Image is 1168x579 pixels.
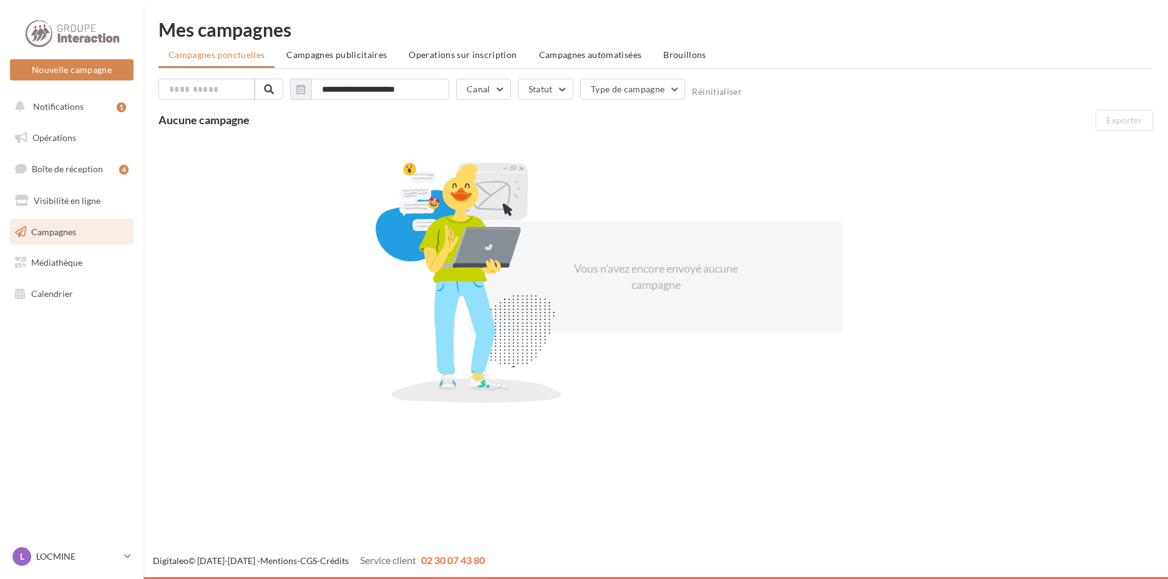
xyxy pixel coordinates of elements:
span: Operations sur inscription [409,49,517,60]
button: Notifications 1 [7,94,131,120]
a: Crédits [320,555,349,566]
span: Visibilité en ligne [34,195,100,206]
button: Type de campagne [580,79,686,100]
span: Brouillons [663,49,706,60]
div: 4 [119,165,129,175]
span: Campagnes [31,226,76,236]
span: Calendrier [31,288,73,299]
button: Réinitialiser [692,87,742,97]
span: Service client [360,554,416,566]
p: LOCMINE [36,550,119,563]
span: 02 30 07 43 80 [421,554,485,566]
span: L [20,550,24,563]
div: Vous n'avez encore envoyé aucune campagne [548,261,763,293]
span: Notifications [33,101,84,112]
a: Médiathèque [7,250,136,276]
span: Opérations [32,132,76,143]
a: CGS [300,555,317,566]
a: Campagnes [7,219,136,245]
span: Aucune campagne [158,113,250,127]
span: Campagnes automatisées [539,49,642,60]
a: L LOCMINE [10,545,134,568]
a: Calendrier [7,281,136,307]
div: 1 [117,102,126,112]
span: Campagnes publicitaires [286,49,387,60]
button: Exporter [1096,110,1153,131]
a: Digitaleo [153,555,188,566]
button: Canal [456,79,511,100]
span: Médiathèque [31,257,82,268]
button: Statut [518,79,573,100]
a: Mentions [260,555,297,566]
a: Opérations [7,125,136,151]
span: Boîte de réception [32,163,103,174]
button: Nouvelle campagne [10,59,134,80]
a: Visibilité en ligne [7,188,136,214]
span: © [DATE]-[DATE] - - - [153,555,485,566]
div: Mes campagnes [158,20,1153,39]
a: Boîte de réception4 [7,155,136,182]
